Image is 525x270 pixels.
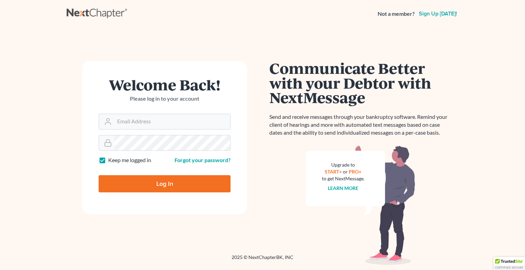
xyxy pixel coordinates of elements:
p: Send and receive messages through your bankruptcy software. Remind your client of hearings and mo... [269,113,451,137]
label: Keep me logged in [108,156,151,164]
h1: Communicate Better with your Debtor with NextMessage [269,61,451,105]
input: Email Address [114,114,230,129]
p: Please log in to your account [99,95,231,103]
a: PRO+ [349,169,362,175]
span: or [343,169,348,175]
input: Log In [99,175,231,192]
div: Upgrade to [322,161,365,168]
div: to get NextMessage. [322,175,365,182]
a: Forgot your password? [175,157,231,163]
a: Sign up [DATE]! [417,11,458,16]
div: TrustedSite Certified [493,257,525,270]
div: 2025 © NextChapterBK, INC [67,254,458,266]
a: START+ [325,169,342,175]
h1: Welcome Back! [99,77,231,92]
a: Learn more [328,185,359,191]
strong: Not a member? [378,10,415,18]
img: nextmessage_bg-59042aed3d76b12b5cd301f8e5b87938c9018125f34e5fa2b7a6b67550977c72.svg [305,145,415,265]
